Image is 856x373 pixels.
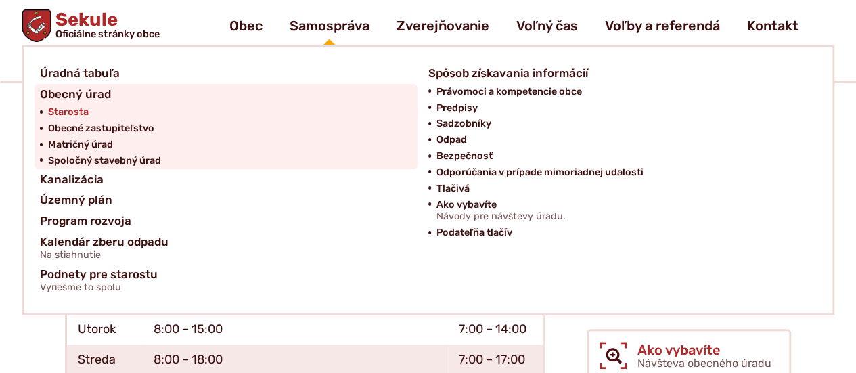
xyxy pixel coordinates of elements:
a: Starosta [48,104,412,120]
a: Podnety pre starostuVyriešme to spolu [40,264,800,297]
a: Ako vybavíteNávody pre návštevy úradu. [436,197,801,225]
span: Na stiahnutie [40,250,168,261]
span: Starosta [48,104,89,120]
a: Podateľňa tlačív [436,225,801,241]
td: 8:00 – 15:00 [143,314,447,345]
span: Podnety pre starostu [40,264,158,297]
a: Logo Sekule, prejsť na domovskú stránku. [22,9,159,42]
span: Kanalizácia [40,169,104,190]
span: Program rozvoja [40,211,131,232]
span: Obecné zastupiteľstvo [48,120,154,137]
a: Úradná tabuľa [40,63,412,84]
a: Obecné zastupiteľstvo [48,120,412,137]
a: Tlačivá [436,181,801,197]
img: Prejsť na domovskú stránku [22,9,51,42]
span: Návšteva obecného úradu [637,357,771,370]
span: Predpisy [436,100,478,116]
span: Tlačivá [436,181,470,197]
a: Voľby a referendá [605,7,720,45]
span: Odporúčania v prípade mimoriadnej udalosti [436,164,644,181]
td: 7:00 – 14:00 [448,314,545,345]
span: Úradná tabuľa [40,63,120,84]
a: Kalendár zberu odpaduNa stiahnutie [40,232,412,265]
td: Utorok [66,314,143,345]
span: Podateľňa tlačív [436,225,512,241]
span: Matričný úrad [48,137,113,153]
span: Vyriešme to spolu [40,282,158,293]
a: Spoločný stavebný úrad [48,153,412,169]
span: Odpad [436,132,467,148]
a: Zverejňovanie [397,7,489,45]
a: Sadzobníky [436,116,801,132]
a: Samospráva [290,7,369,45]
a: Obecný úrad [40,84,412,105]
span: Návody pre návštevy úradu. [436,211,566,222]
span: Ako vybavíte [637,343,771,357]
span: Spôsob získavania informácií [428,63,588,84]
a: Matričný úrad [48,137,412,153]
span: Bezpečnosť [436,148,493,164]
a: Bezpečnosť [436,148,801,164]
span: Obecný úrad [40,84,111,105]
span: Sekule [51,11,159,39]
span: Územný plán [40,190,112,211]
a: Odpad [436,132,801,148]
a: Kanalizácia [40,169,412,190]
a: Program rozvoja [40,211,412,232]
span: Právomoci a kompetencie obce [436,84,582,100]
a: Predpisy [436,100,801,116]
a: Územný plán [40,190,412,211]
span: Kalendár zberu odpadu [40,232,168,265]
a: Právomoci a kompetencie obce [436,84,801,100]
span: Spoločný stavebný úrad [48,153,161,169]
a: Odporúčania v prípade mimoriadnej udalosti [436,164,801,181]
span: Sadzobníky [436,116,491,132]
span: Ako vybavíte [436,197,566,225]
a: Obec [229,7,263,45]
a: Kontakt [747,7,798,45]
span: Oficiálne stránky obce [55,29,160,39]
a: Spôsob získavania informácií [428,63,801,84]
a: Voľný čas [516,7,578,45]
